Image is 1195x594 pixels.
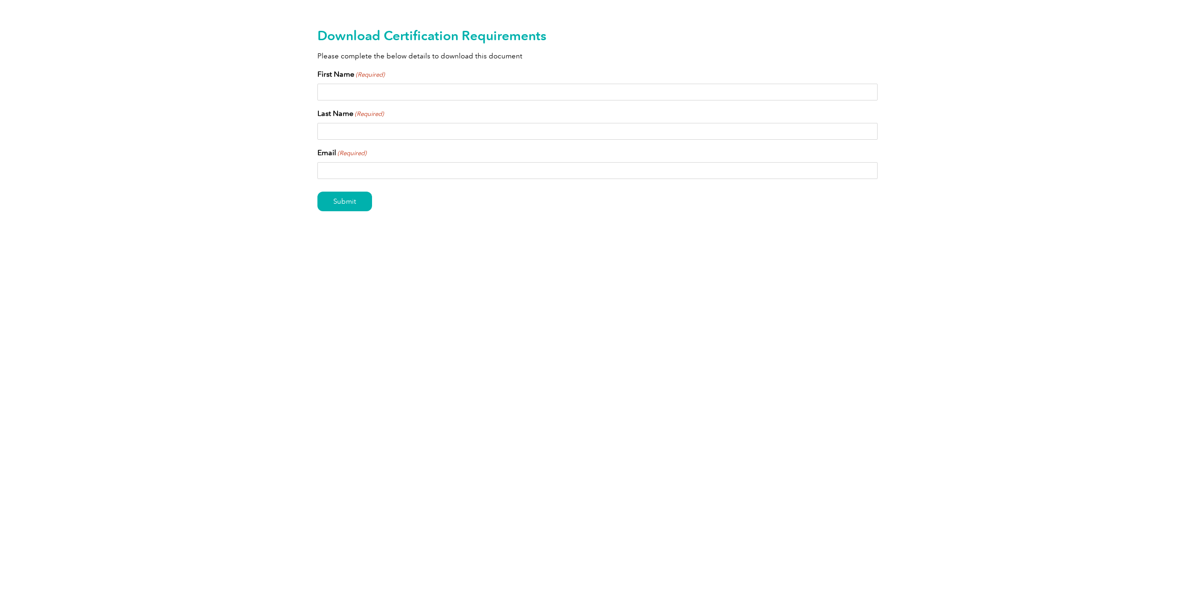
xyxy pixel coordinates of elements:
[317,192,372,211] input: Submit
[317,69,385,80] label: First Name
[317,147,366,158] label: Email
[354,109,384,119] span: (Required)
[317,51,878,61] p: Please complete the below details to download this document
[317,28,878,43] h2: Download Certification Requirements
[337,149,367,158] span: (Required)
[355,70,385,79] span: (Required)
[317,108,384,119] label: Last Name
